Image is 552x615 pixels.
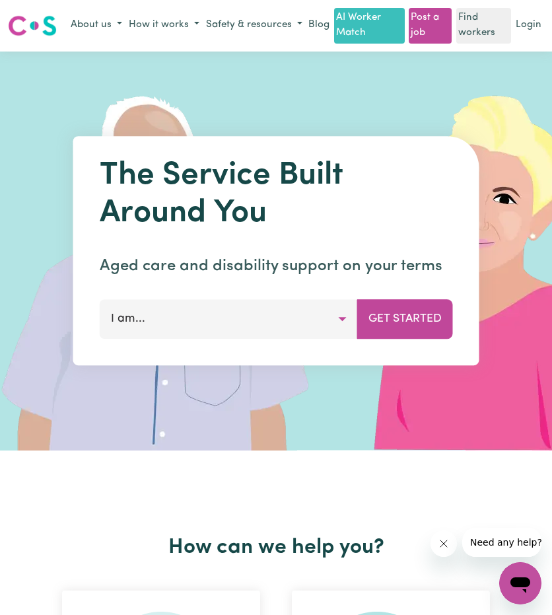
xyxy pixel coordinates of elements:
[431,530,457,557] iframe: Close message
[8,11,57,41] a: Careseekers logo
[513,15,544,36] a: Login
[8,9,80,20] span: Need any help?
[462,528,541,557] iframe: Message from company
[357,299,453,339] button: Get Started
[100,254,453,278] p: Aged care and disability support on your terms
[306,15,332,36] a: Blog
[67,15,125,36] button: About us
[8,14,57,38] img: Careseekers logo
[203,15,306,36] button: Safety & resources
[499,562,541,604] iframe: Button to launch messaging window
[409,8,452,44] a: Post a job
[125,15,203,36] button: How it works
[100,299,358,339] button: I am...
[334,8,404,44] a: AI Worker Match
[456,8,511,44] a: Find workers
[46,535,506,560] h2: How can we help you?
[100,157,453,233] h1: The Service Built Around You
